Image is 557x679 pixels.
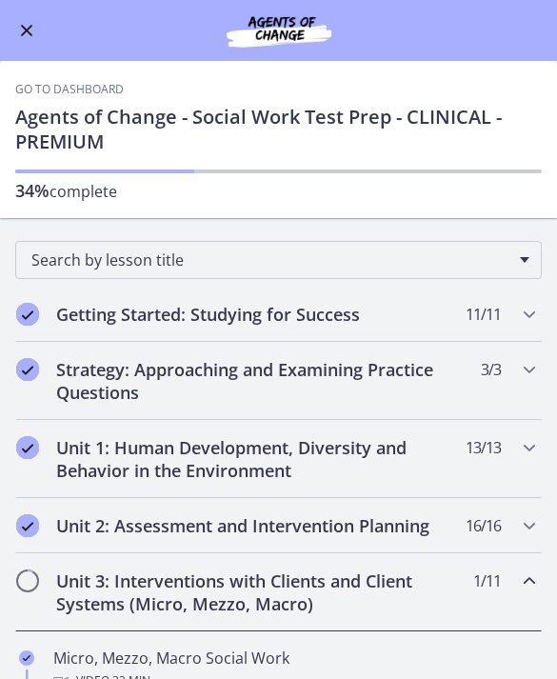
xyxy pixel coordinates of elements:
[16,358,39,381] i: Completed
[16,436,39,459] i: Completed
[466,436,501,459] span: 13 / 13
[481,358,501,381] span: 3 / 3
[15,241,542,279] div: Search by lesson title
[16,303,39,326] i: Completed
[15,105,542,154] h1: Agents of Change - Social Work Test Prep - CLINICAL - PREMIUM
[19,650,34,666] i: Completed
[15,19,38,42] button: Enable menu
[56,303,465,326] h2: Getting Started: Studying for Success
[56,358,465,404] h2: Strategy: Approaching and Examining Practice Questions
[15,179,542,203] p: complete
[56,436,465,482] h2: Unit 1: Human Development, Diversity and Behavior in the Environment
[56,569,465,615] h2: Unit 3: Interventions with Clients and Client Systems (Micro, Mezzo, Macro)
[15,82,124,97] a: Go to Dashboard
[56,514,465,537] h2: Unit 2: Assessment and Intervention Planning
[15,179,50,202] span: 34%
[31,250,510,270] span: Search by lesson title
[473,569,501,592] span: 1 / 11
[466,303,501,326] span: 11 / 11
[184,11,374,50] img: Agents of Change
[466,514,501,537] span: 16 / 16
[16,514,39,537] i: Completed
